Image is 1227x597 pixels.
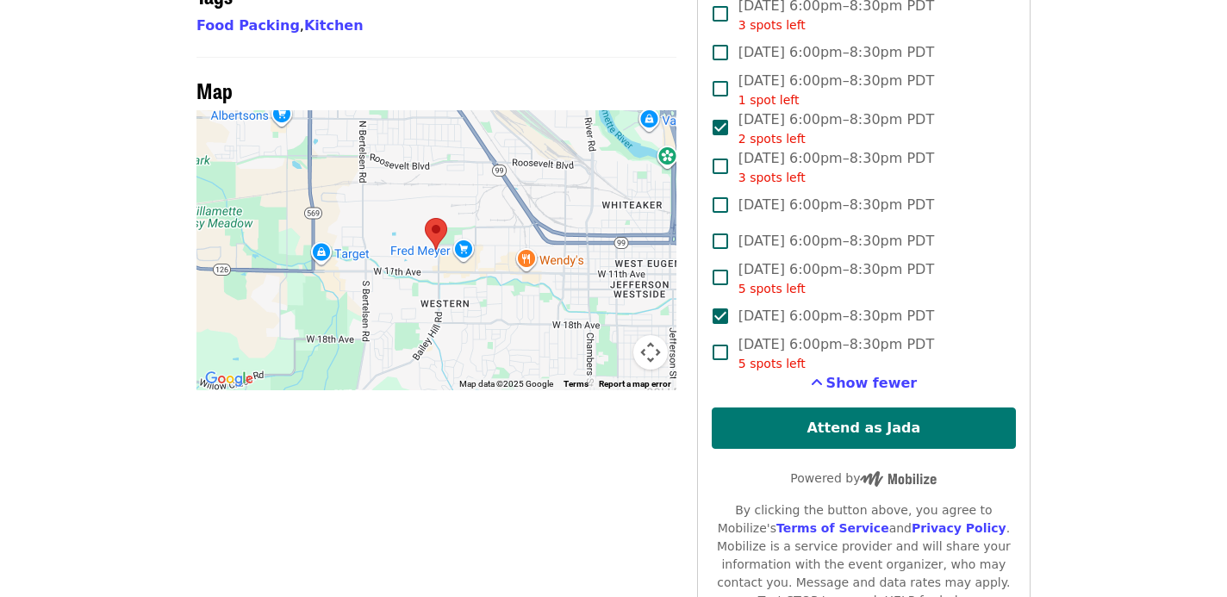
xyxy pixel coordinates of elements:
[738,109,934,148] span: [DATE] 6:00pm–8:30pm PDT
[738,282,806,295] span: 5 spots left
[738,148,934,187] span: [DATE] 6:00pm–8:30pm PDT
[738,42,934,63] span: [DATE] 6:00pm–8:30pm PDT
[459,379,553,389] span: Map data ©2025 Google
[811,373,918,394] button: See more timeslots
[738,259,934,298] span: [DATE] 6:00pm–8:30pm PDT
[196,17,300,34] a: Food Packing
[201,368,258,390] img: Google
[738,306,934,326] span: [DATE] 6:00pm–8:30pm PDT
[196,17,304,34] span: ,
[738,334,934,373] span: [DATE] 6:00pm–8:30pm PDT
[912,521,1006,535] a: Privacy Policy
[738,171,806,184] span: 3 spots left
[738,93,800,107] span: 1 spot left
[738,132,806,146] span: 2 spots left
[790,471,937,485] span: Powered by
[738,195,934,215] span: [DATE] 6:00pm–8:30pm PDT
[860,471,937,487] img: Powered by Mobilize
[599,379,671,389] a: Report a map error
[738,357,806,370] span: 5 spots left
[738,231,934,252] span: [DATE] 6:00pm–8:30pm PDT
[738,71,934,109] span: [DATE] 6:00pm–8:30pm PDT
[826,375,918,391] span: Show fewer
[738,18,806,32] span: 3 spots left
[776,521,889,535] a: Terms of Service
[196,75,233,105] span: Map
[633,335,668,370] button: Map camera controls
[201,368,258,390] a: Open this area in Google Maps (opens a new window)
[304,17,364,34] a: Kitchen
[564,379,589,389] a: Terms (opens in new tab)
[712,407,1016,449] button: Attend as Jada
